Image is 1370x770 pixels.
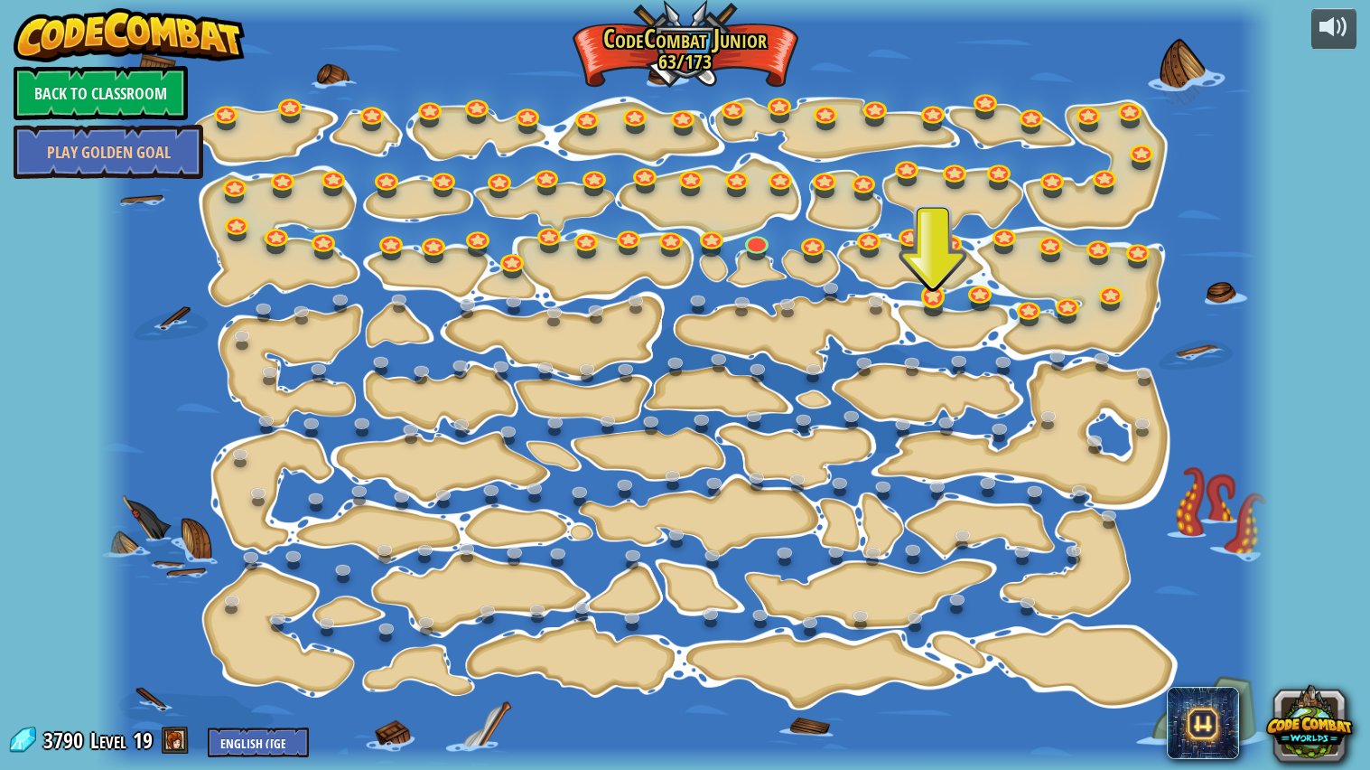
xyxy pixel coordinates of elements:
[14,125,203,179] a: Play Golden Goal
[1311,8,1356,51] button: Adjust volume
[14,8,245,62] img: CodeCombat - Learn how to code by playing a game
[14,66,188,120] a: Back to Classroom
[43,726,89,755] span: 3790
[90,726,126,756] span: Level
[133,726,153,755] span: 19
